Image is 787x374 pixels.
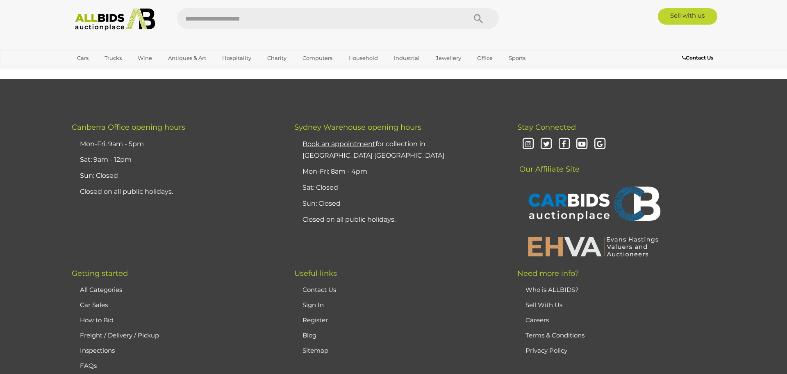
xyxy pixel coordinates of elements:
a: Freight / Delivery / Pickup [80,331,159,339]
span: Need more info? [517,269,579,278]
a: Antiques & Art [163,51,212,65]
a: Household [343,51,383,65]
a: Computers [297,51,338,65]
a: Jewellery [430,51,466,65]
button: Search [458,8,499,29]
u: Book an appointment [303,140,375,148]
a: Contact Us [682,53,715,62]
a: Privacy Policy [525,346,567,354]
a: Sports [503,51,531,65]
a: FAQs [80,362,97,369]
li: Sat: 9am - 12pm [78,152,274,168]
img: EHVA | Evans Hastings Valuers and Auctioneers [523,236,663,257]
a: Industrial [389,51,425,65]
a: Who is ALLBIDS? [525,286,579,294]
a: Car Sales [80,301,108,309]
a: Register [303,316,328,324]
a: Charity [262,51,292,65]
a: Book an appointmentfor collection in [GEOGRAPHIC_DATA] [GEOGRAPHIC_DATA] [303,140,444,160]
i: Facebook [557,137,571,151]
img: CARBIDS Auctionplace [523,178,663,232]
span: Our Affiliate Site [517,152,580,174]
span: Sydney Warehouse opening hours [294,123,421,132]
a: Terms & Conditions [525,331,585,339]
span: Canberra Office opening hours [72,123,185,132]
a: Office [472,51,498,65]
span: Useful links [294,269,337,278]
img: Allbids.com.au [71,8,159,31]
li: Closed on all public holidays. [78,184,274,200]
a: Sell With Us [525,301,562,309]
li: Mon-Fri: 8am - 4pm [300,164,496,180]
span: Stay Connected [517,123,576,132]
i: Instagram [521,137,536,151]
a: Blog [303,331,316,339]
a: Inspections [80,346,115,354]
b: Contact Us [682,55,713,61]
a: Sitemap [303,346,328,354]
i: Youtube [575,137,589,151]
li: Sat: Closed [300,180,496,196]
a: Contact Us [303,286,336,294]
a: Hospitality [217,51,257,65]
a: Cars [72,51,94,65]
span: Getting started [72,269,128,278]
a: Trucks [99,51,127,65]
li: Sun: Closed [78,168,274,184]
li: Closed on all public holidays. [300,212,496,228]
li: Mon-Fri: 9am - 5pm [78,136,274,152]
a: [GEOGRAPHIC_DATA] [72,65,141,78]
a: Wine [132,51,157,65]
a: Sell with us [658,8,717,25]
a: How to Bid [80,316,114,324]
a: Sign In [303,301,324,309]
i: Twitter [539,137,553,151]
a: Careers [525,316,549,324]
i: Google [593,137,607,151]
li: Sun: Closed [300,196,496,212]
a: All Categories [80,286,122,294]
